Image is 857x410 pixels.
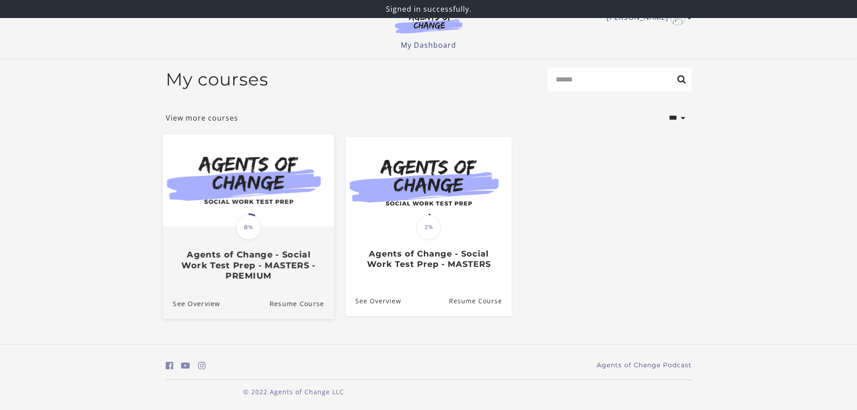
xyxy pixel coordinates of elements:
[236,215,261,240] span: 8%
[269,288,334,318] a: Agents of Change - Social Work Test Prep - MASTERS - PREMIUM: Resume Course
[198,361,206,370] i: https://www.instagram.com/agentsofchangeprep/ (Open in a new window)
[4,4,853,14] p: Signed in successfully.
[172,249,324,281] h3: Agents of Change - Social Work Test Prep - MASTERS - PREMIUM
[597,360,692,370] a: Agents of Change Podcast
[607,11,687,25] a: Toggle menu
[417,215,441,239] span: 2%
[385,13,472,33] img: Agents of Change Logo
[449,286,511,315] a: Agents of Change - Social Work Test Prep - MASTERS: Resume Course
[163,288,220,318] a: Agents of Change - Social Work Test Prep - MASTERS - PREMIUM: See Overview
[181,359,190,372] a: https://www.youtube.com/c/AgentsofChangeTestPrepbyMeaganMitchell (Open in a new window)
[198,359,206,372] a: https://www.instagram.com/agentsofchangeprep/ (Open in a new window)
[166,69,268,90] h2: My courses
[166,361,173,370] i: https://www.facebook.com/groups/aswbtestprep (Open in a new window)
[166,113,238,123] a: View more courses
[401,40,456,50] a: My Dashboard
[166,359,173,372] a: https://www.facebook.com/groups/aswbtestprep (Open in a new window)
[346,286,401,315] a: Agents of Change - Social Work Test Prep - MASTERS: See Overview
[355,249,502,269] h3: Agents of Change - Social Work Test Prep - MASTERS
[181,361,190,370] i: https://www.youtube.com/c/AgentsofChangeTestPrepbyMeaganMitchell (Open in a new window)
[166,387,422,396] p: © 2022 Agents of Change LLC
